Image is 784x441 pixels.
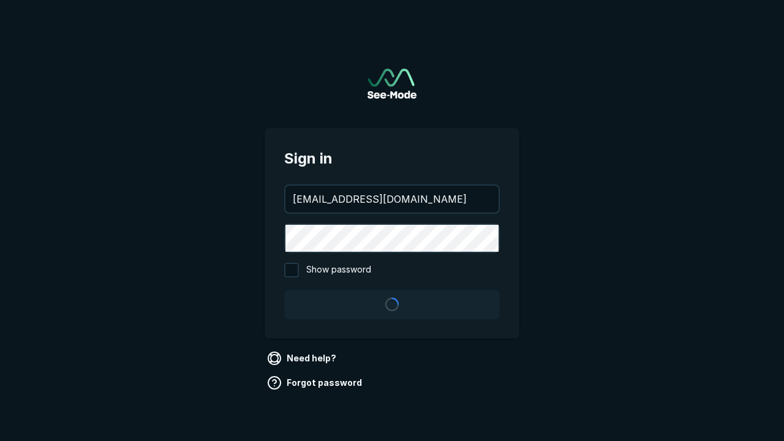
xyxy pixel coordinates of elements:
a: Forgot password [265,373,367,393]
input: your@email.com [285,186,499,213]
a: Need help? [265,349,341,368]
span: Show password [306,263,371,277]
img: See-Mode Logo [367,69,417,99]
a: Go to sign in [367,69,417,99]
span: Sign in [284,148,500,170]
